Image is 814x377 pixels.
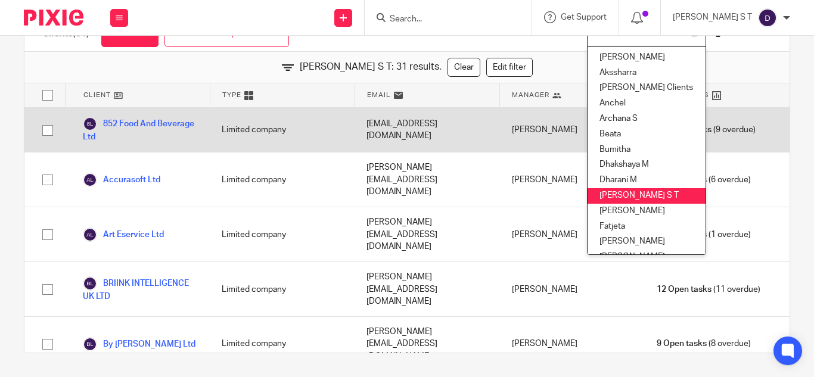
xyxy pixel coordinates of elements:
a: Accurasoft Ltd [83,173,160,187]
div: Limited company [210,108,355,152]
span: [PERSON_NAME] S T: 31 results. [300,60,442,74]
span: Type [222,90,241,100]
a: BRIINK INTELLIGENCE UK LTD [83,276,198,303]
input: Select all [36,84,59,107]
span: (8 overdue) [657,338,751,350]
span: (31) [73,29,89,38]
div: View: [543,16,772,51]
span: Manager [512,90,549,100]
div: [PERSON_NAME] [500,317,645,371]
img: svg%3E [83,276,97,291]
span: Client [83,90,111,100]
a: By [PERSON_NAME] Ltd [83,337,195,351]
li: Fatjeta [588,219,706,235]
span: (11 overdue) [657,283,760,295]
li: Dharani M [588,173,706,188]
span: 12 Open tasks [657,283,712,295]
li: Dhakshaya M [588,157,706,173]
li: [PERSON_NAME] [588,204,706,219]
div: [PERSON_NAME] [500,152,645,207]
div: [PERSON_NAME][EMAIL_ADDRESS][DOMAIN_NAME] [355,152,499,207]
img: svg%3E [758,8,777,27]
div: [PERSON_NAME][EMAIL_ADDRESS][DOMAIN_NAME] [355,317,499,371]
div: [PERSON_NAME][EMAIL_ADDRESS][DOMAIN_NAME] [355,262,499,316]
a: Edit filter [486,58,533,77]
div: [PERSON_NAME][EMAIL_ADDRESS][DOMAIN_NAME] [355,207,499,261]
div: Limited company [210,317,355,371]
li: [PERSON_NAME] [588,250,706,265]
a: Clear [448,58,480,77]
input: Search [389,14,496,25]
div: Limited company [210,207,355,261]
li: [PERSON_NAME] [588,234,706,250]
img: svg%3E [83,228,97,242]
div: [EMAIL_ADDRESS][DOMAIN_NAME] [355,108,499,152]
img: svg%3E [83,117,97,131]
a: 852 Food And Beverage Ltd [83,117,198,143]
li: Beata [588,127,706,142]
li: Akssharra [588,66,706,81]
span: Email [367,90,391,100]
li: Bumitha [588,142,706,158]
span: 9 Open tasks [657,338,707,350]
li: [PERSON_NAME] [588,50,706,66]
span: Get Support [561,13,607,21]
li: Anchel [588,96,706,111]
a: Art Eservice Ltd [83,228,164,242]
div: [PERSON_NAME] [500,207,645,261]
img: svg%3E [83,337,97,351]
li: [PERSON_NAME] Clients [588,80,706,96]
li: [PERSON_NAME] S T [588,188,706,204]
div: Limited company [210,262,355,316]
div: Limited company [210,152,355,207]
p: [PERSON_NAME] S T [673,11,752,23]
div: [PERSON_NAME] [500,108,645,152]
img: svg%3E [83,173,97,187]
img: Pixie [24,10,83,26]
div: [PERSON_NAME] [500,262,645,316]
li: Archana S [588,111,706,127]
